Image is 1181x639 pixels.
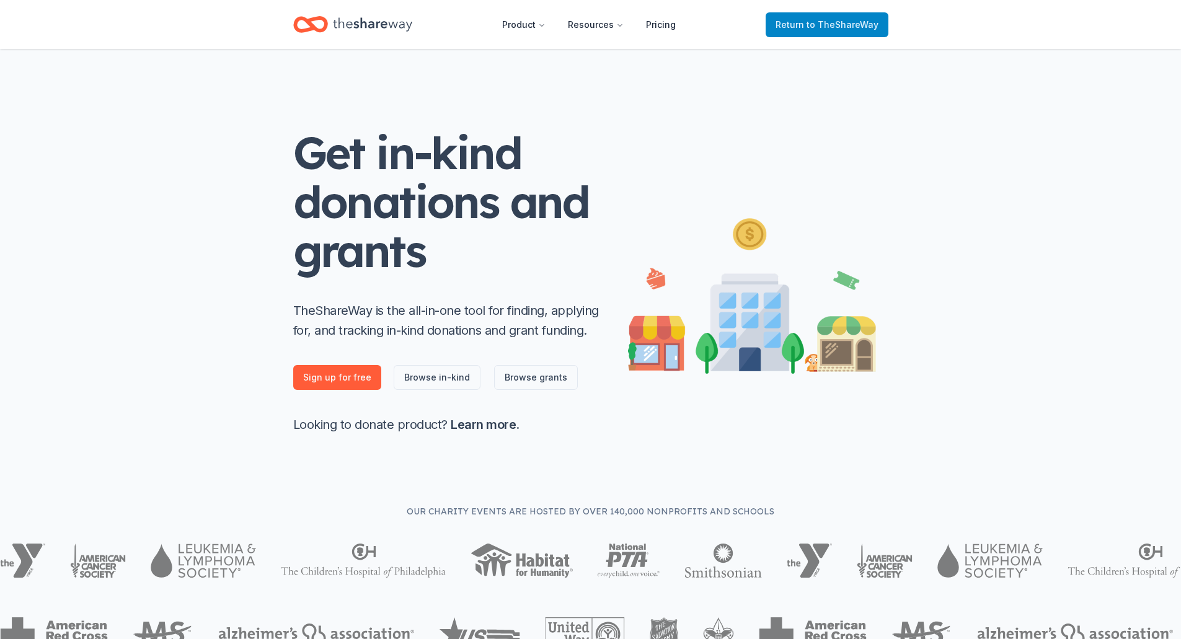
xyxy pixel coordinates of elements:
img: Leukemia & Lymphoma Society [937,544,1042,578]
nav: Main [492,10,686,39]
img: American Cancer Society [70,544,126,578]
img: National PTA [598,544,660,578]
a: Pricing [636,12,686,37]
p: TheShareWay is the all-in-one tool for finding, applying for, and tracking in-kind donations and ... [293,301,603,340]
img: American Cancer Society [857,544,913,578]
a: Sign up for free [293,365,381,390]
img: Smithsonian [684,544,762,578]
img: Leukemia & Lymphoma Society [151,544,255,578]
img: YMCA [787,544,832,578]
span: to TheShareWay [807,19,878,30]
p: Looking to donate product? . [293,415,603,434]
button: Product [492,12,555,37]
a: Returnto TheShareWay [766,12,888,37]
span: Return [776,17,878,32]
a: Learn more [451,417,516,432]
a: Home [293,10,412,39]
h1: Get in-kind donations and grants [293,128,603,276]
button: Resources [558,12,634,37]
a: Browse in-kind [394,365,480,390]
img: The Children's Hospital of Philadelphia [281,544,446,578]
img: Habitat for Humanity [471,544,573,578]
img: Illustration for landing page [628,213,876,374]
a: Browse grants [494,365,578,390]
